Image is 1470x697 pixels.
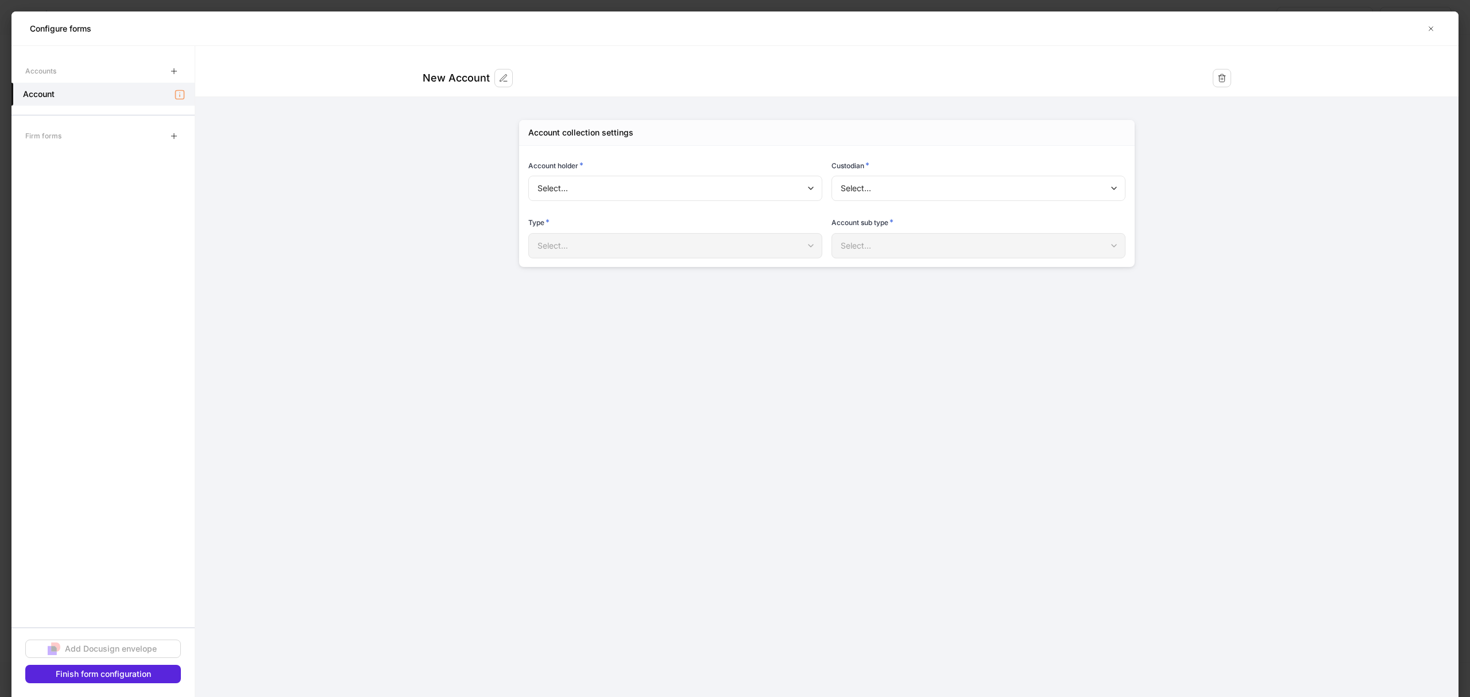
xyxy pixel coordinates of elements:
h6: Account sub type [831,216,893,228]
div: Firm forms [25,126,61,146]
h5: Account [23,88,55,100]
div: Accounts [25,61,56,81]
div: Add Docusign envelope [65,643,157,655]
div: Account collection settings [528,127,633,138]
button: Add Docusign envelope [25,640,181,658]
h6: Account holder [528,160,583,171]
h5: Configure forms [30,23,91,34]
h6: Type [528,216,550,228]
button: Finish form configuration [25,665,181,683]
div: Select... [528,233,822,258]
h6: Custodian [831,160,869,171]
div: Finish form configuration [56,668,151,680]
div: Select... [831,176,1125,201]
div: New Account [423,71,490,85]
div: Select... [831,233,1125,258]
div: Select... [528,176,822,201]
a: Account [11,83,195,106]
